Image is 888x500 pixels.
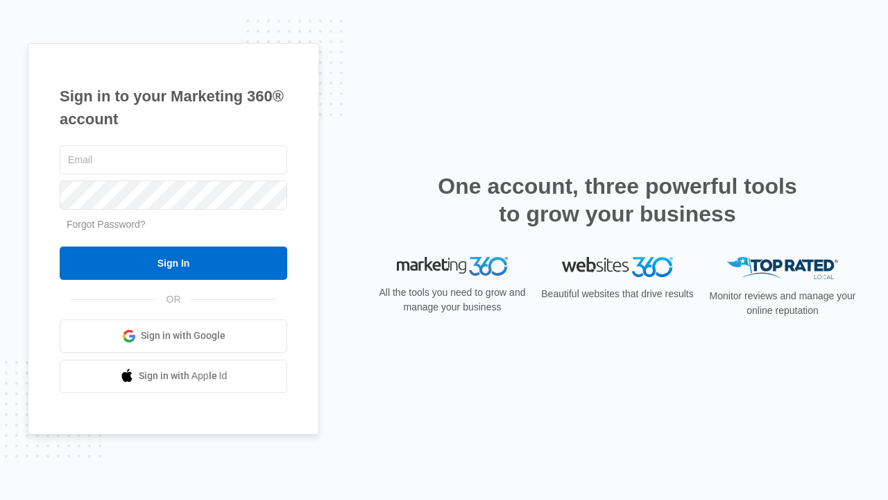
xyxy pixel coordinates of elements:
[562,257,673,277] img: Websites 360
[397,257,508,276] img: Marketing 360
[60,319,287,353] a: Sign in with Google
[434,172,801,228] h2: One account, three powerful tools to grow your business
[67,219,146,230] a: Forgot Password?
[375,285,530,315] p: All the tools you need to grow and manage your business
[60,85,287,131] h1: Sign in to your Marketing 360® account
[139,369,228,383] span: Sign in with Apple Id
[60,145,287,174] input: Email
[60,360,287,393] a: Sign in with Apple Id
[727,257,838,280] img: Top Rated Local
[705,289,860,318] p: Monitor reviews and manage your online reputation
[540,287,695,301] p: Beautiful websites that drive results
[157,292,191,307] span: OR
[60,247,287,280] input: Sign In
[141,328,225,343] span: Sign in with Google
